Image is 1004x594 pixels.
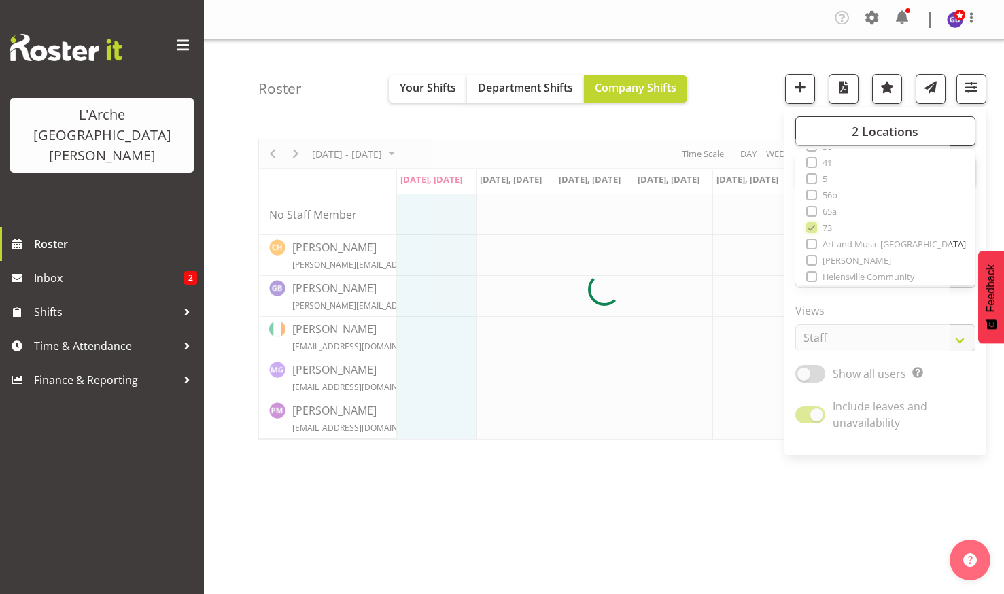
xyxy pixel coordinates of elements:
[795,116,975,146] button: 2 Locations
[34,234,197,254] span: Roster
[916,74,946,104] button: Send a list of all shifts for the selected filtered period to all rostered employees.
[34,370,177,390] span: Finance & Reporting
[400,80,456,95] span: Your Shifts
[956,74,986,104] button: Filter Shifts
[478,80,573,95] span: Department Shifts
[24,105,180,166] div: L'Arche [GEOGRAPHIC_DATA][PERSON_NAME]
[785,74,815,104] button: Add a new shift
[34,336,177,356] span: Time & Attendance
[10,34,122,61] img: Rosterit website logo
[34,268,184,288] span: Inbox
[985,264,997,312] span: Feedback
[829,74,859,104] button: Download a PDF of the roster according to the set date range.
[584,75,687,103] button: Company Shifts
[595,80,676,95] span: Company Shifts
[34,302,177,322] span: Shifts
[258,81,302,97] h4: Roster
[467,75,584,103] button: Department Shifts
[872,74,902,104] button: Highlight an important date within the roster.
[184,271,197,285] span: 2
[852,123,918,139] span: 2 Locations
[978,251,1004,343] button: Feedback - Show survey
[389,75,467,103] button: Your Shifts
[963,553,977,567] img: help-xxl-2.png
[947,12,963,28] img: gillian-bradshaw10168.jpg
